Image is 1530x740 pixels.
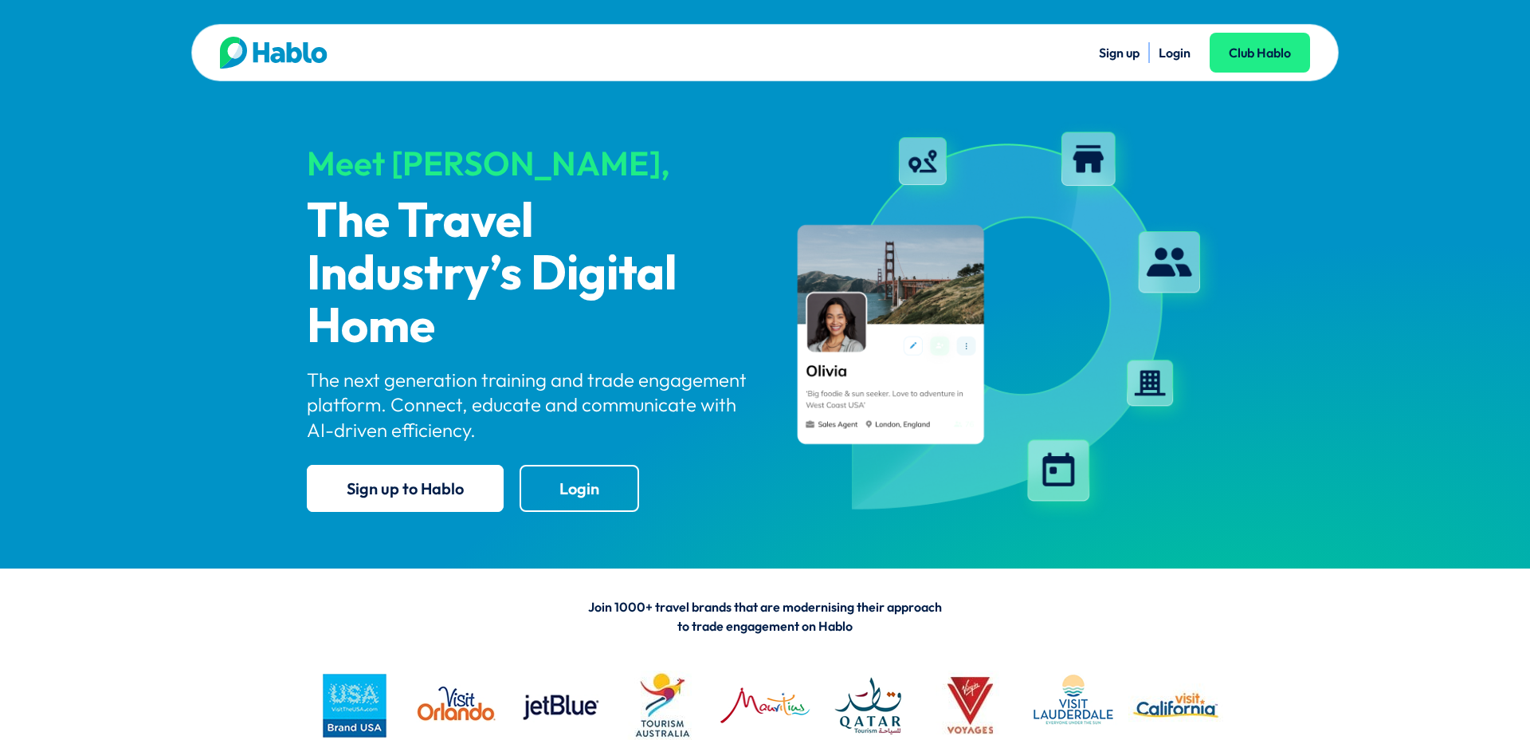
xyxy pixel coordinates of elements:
[307,368,751,443] p: The next generation training and trade engagement platform. Connect, educate and communicate with...
[307,196,751,354] p: The Travel Industry’s Digital Home
[307,145,751,182] div: Meet [PERSON_NAME],
[520,465,639,512] a: Login
[779,119,1223,525] img: hablo-profile-image
[1099,45,1140,61] a: Sign up
[588,599,942,634] span: Join 1000+ travel brands that are modernising their approach to trade engagement on Hablo
[1210,33,1310,73] a: Club Hablo
[1159,45,1191,61] a: Login
[220,37,328,69] img: Hablo logo main 2
[307,465,504,512] a: Sign up to Hablo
